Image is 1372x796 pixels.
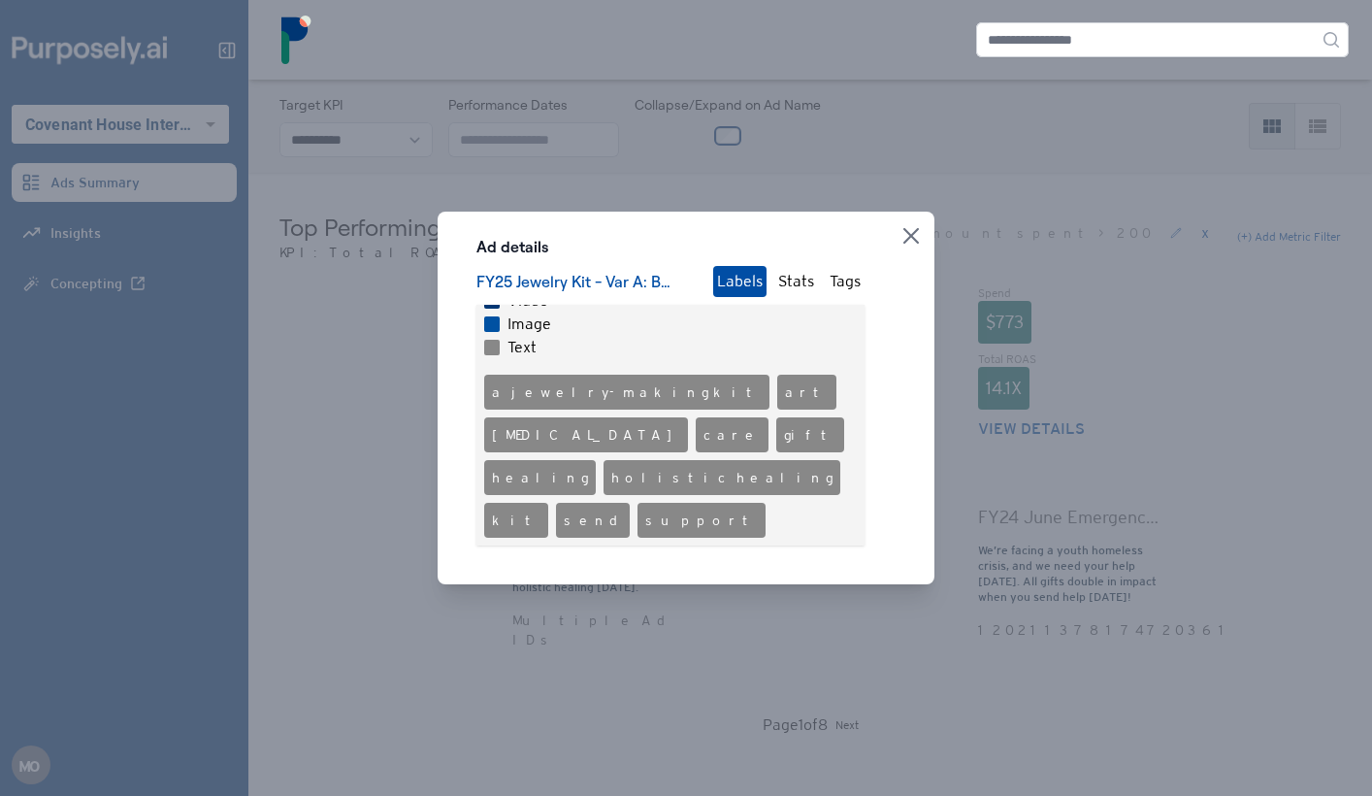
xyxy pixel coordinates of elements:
button: Tags [826,266,865,297]
h3: Ad details [476,235,865,258]
div: art [777,375,836,410]
div: healing [484,460,596,495]
div: kit [484,503,548,538]
span: Image [507,313,551,336]
div: [MEDICAL_DATA] [484,417,688,452]
span: kit [492,513,540,528]
h3: FY25 Jewelry Kit - Var A: Blue [476,270,670,293]
div: send [556,503,630,538]
span: art [785,384,829,400]
span: healing [492,470,588,485]
span: support [645,513,758,528]
button: Stats [774,266,818,297]
div: a jewelry-making kit [484,375,769,410]
span: [MEDICAL_DATA] [492,427,680,443]
div: gift [776,417,844,452]
div: holistic healing [604,460,840,495]
span: send [564,513,622,528]
div: care [696,417,768,452]
span: holistic healing [611,470,833,485]
span: care [703,427,761,443]
span: a jewelry-making kit [492,384,762,400]
span: gift [784,427,836,443]
button: Labels [713,266,767,297]
span: Text [507,336,537,359]
div: support [637,503,766,538]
